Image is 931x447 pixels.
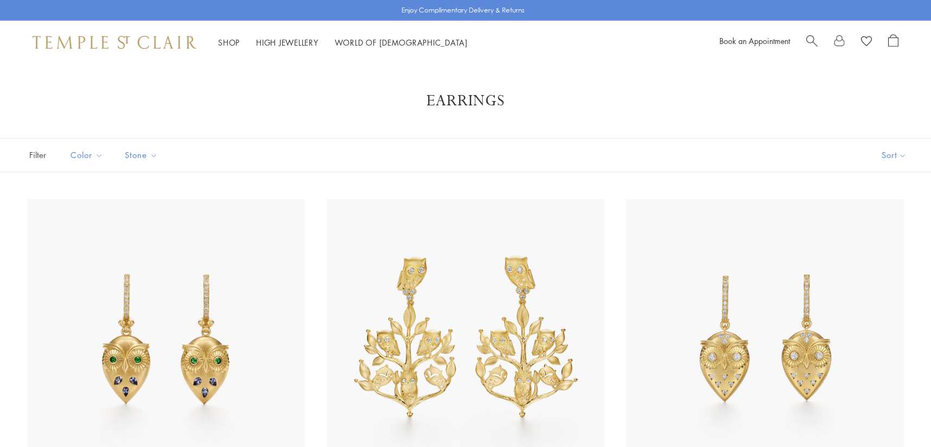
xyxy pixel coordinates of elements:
button: Show sort by [857,138,931,172]
span: Color [65,148,111,162]
a: ShopShop [218,37,240,48]
nav: Main navigation [218,36,468,49]
button: Color [62,143,111,167]
a: View Wishlist [861,34,872,51]
span: Stone [119,148,166,162]
h1: Earrings [43,91,888,111]
a: High JewelleryHigh Jewellery [256,37,318,48]
a: Book an Appointment [719,35,790,46]
img: Temple St. Clair [33,36,196,49]
a: Search [806,34,818,51]
a: World of [DEMOGRAPHIC_DATA]World of [DEMOGRAPHIC_DATA] [335,37,468,48]
a: Open Shopping Bag [888,34,898,51]
p: Enjoy Complimentary Delivery & Returns [401,5,525,16]
button: Stone [117,143,166,167]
